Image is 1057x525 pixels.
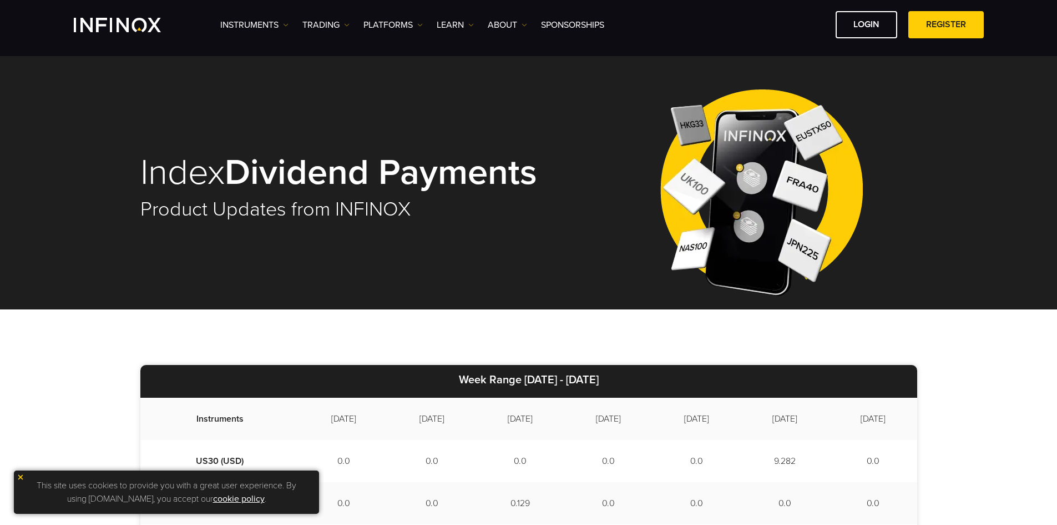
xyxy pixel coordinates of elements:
td: 0.0 [300,440,388,482]
td: 0.0 [388,440,476,482]
td: [DATE] [564,398,653,440]
td: [DATE] [653,398,741,440]
td: 0.0 [653,482,741,524]
a: SPONSORSHIPS [541,18,604,32]
td: [DATE] [741,398,829,440]
td: 0.0 [829,440,917,482]
a: Learn [437,18,474,32]
a: LOGIN [836,11,897,38]
p: This site uses cookies to provide you with a great user experience. By using [DOMAIN_NAME], you a... [19,476,313,508]
a: REGISTER [908,11,984,38]
td: [DATE] [829,398,917,440]
td: 0.0 [476,440,564,482]
a: PLATFORMS [363,18,423,32]
td: 0.129 [476,482,564,524]
a: INFINOX Logo [74,18,187,32]
strong: Week Range [459,373,522,387]
td: [DATE] [476,398,564,440]
a: cookie policy [213,493,265,504]
td: [DATE] [300,398,388,440]
img: yellow close icon [17,473,24,481]
td: 0.0 [829,482,917,524]
strong: [DATE] - [DATE] [524,373,599,387]
td: 0.0 [741,482,829,524]
td: 9.282 [741,440,829,482]
a: Instruments [220,18,289,32]
a: TRADING [302,18,350,32]
h1: Index [140,154,568,192]
td: US30 (USD) [140,440,300,482]
h2: Product Updates from INFINOX [140,197,568,222]
td: 0.0 [300,482,388,524]
td: Instruments [140,398,300,440]
td: 0.0 [564,482,653,524]
td: [DATE] [388,398,476,440]
td: 0.0 [564,440,653,482]
a: ABOUT [488,18,527,32]
td: 0.0 [388,482,476,524]
strong: Dividend Payments [225,151,537,194]
td: 0.0 [653,440,741,482]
